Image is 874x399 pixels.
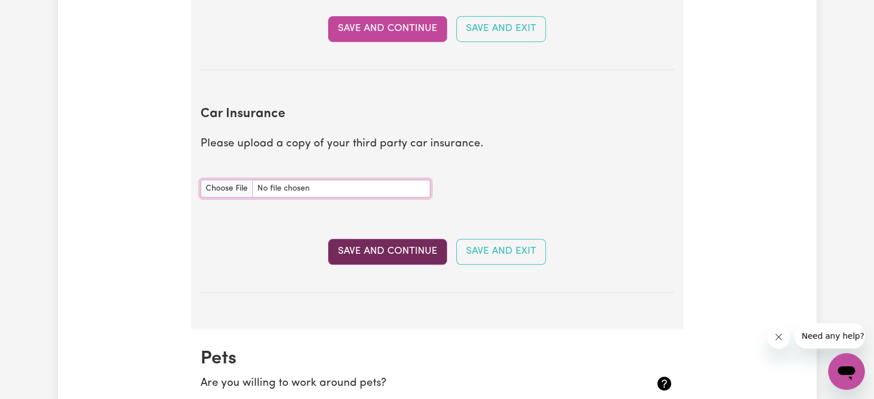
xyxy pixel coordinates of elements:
[201,375,595,392] p: Are you willing to work around pets?
[795,323,865,348] iframe: Message from company
[201,107,674,122] h2: Car Insurance
[328,239,447,264] button: Save and Continue
[456,16,546,41] button: Save and Exit
[201,136,674,153] p: Please upload a copy of your third party car insurance.
[828,353,865,390] iframe: Button to launch messaging window
[328,16,447,41] button: Save and Continue
[767,326,790,348] iframe: Close message
[456,239,546,264] button: Save and Exit
[201,348,674,370] h2: Pets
